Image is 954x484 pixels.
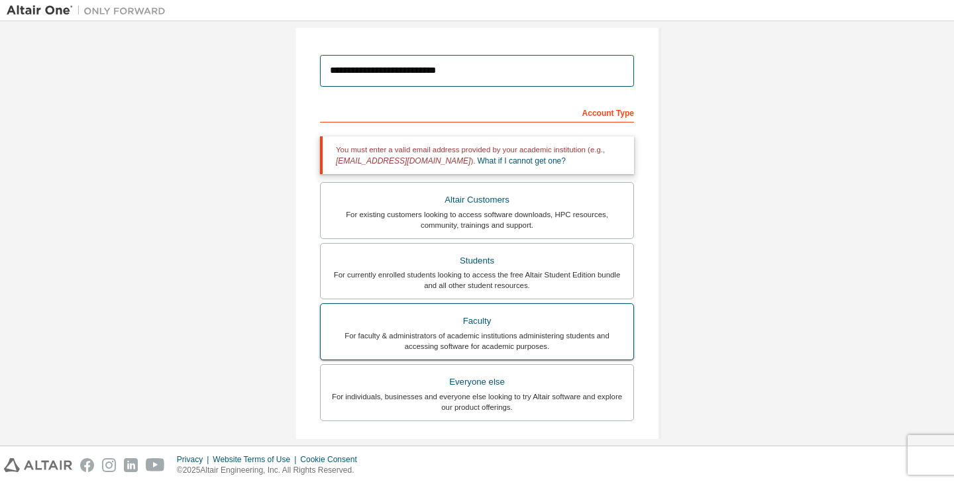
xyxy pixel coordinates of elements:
div: Account Type [320,101,634,122]
div: Website Terms of Use [213,454,300,465]
div: Everyone else [329,373,625,391]
div: Faculty [329,312,625,330]
div: Cookie Consent [300,454,364,465]
p: © 2025 Altair Engineering, Inc. All Rights Reserved. [177,465,365,476]
img: Altair One [7,4,172,17]
div: For faculty & administrators of academic institutions administering students and accessing softwa... [329,330,625,352]
img: instagram.svg [102,458,116,472]
img: youtube.svg [146,458,165,472]
img: altair_logo.svg [4,458,72,472]
div: You must enter a valid email address provided by your academic institution (e.g., ). [320,136,634,174]
span: [EMAIL_ADDRESS][DOMAIN_NAME] [336,156,470,166]
img: linkedin.svg [124,458,138,472]
img: facebook.svg [80,458,94,472]
div: Privacy [177,454,213,465]
div: Altair Customers [329,191,625,209]
div: Students [329,252,625,270]
div: For currently enrolled students looking to access the free Altair Student Edition bundle and all ... [329,269,625,291]
a: What if I cannot get one? [478,156,566,166]
div: For existing customers looking to access software downloads, HPC resources, community, trainings ... [329,209,625,230]
div: For individuals, businesses and everyone else looking to try Altair software and explore our prod... [329,391,625,412]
